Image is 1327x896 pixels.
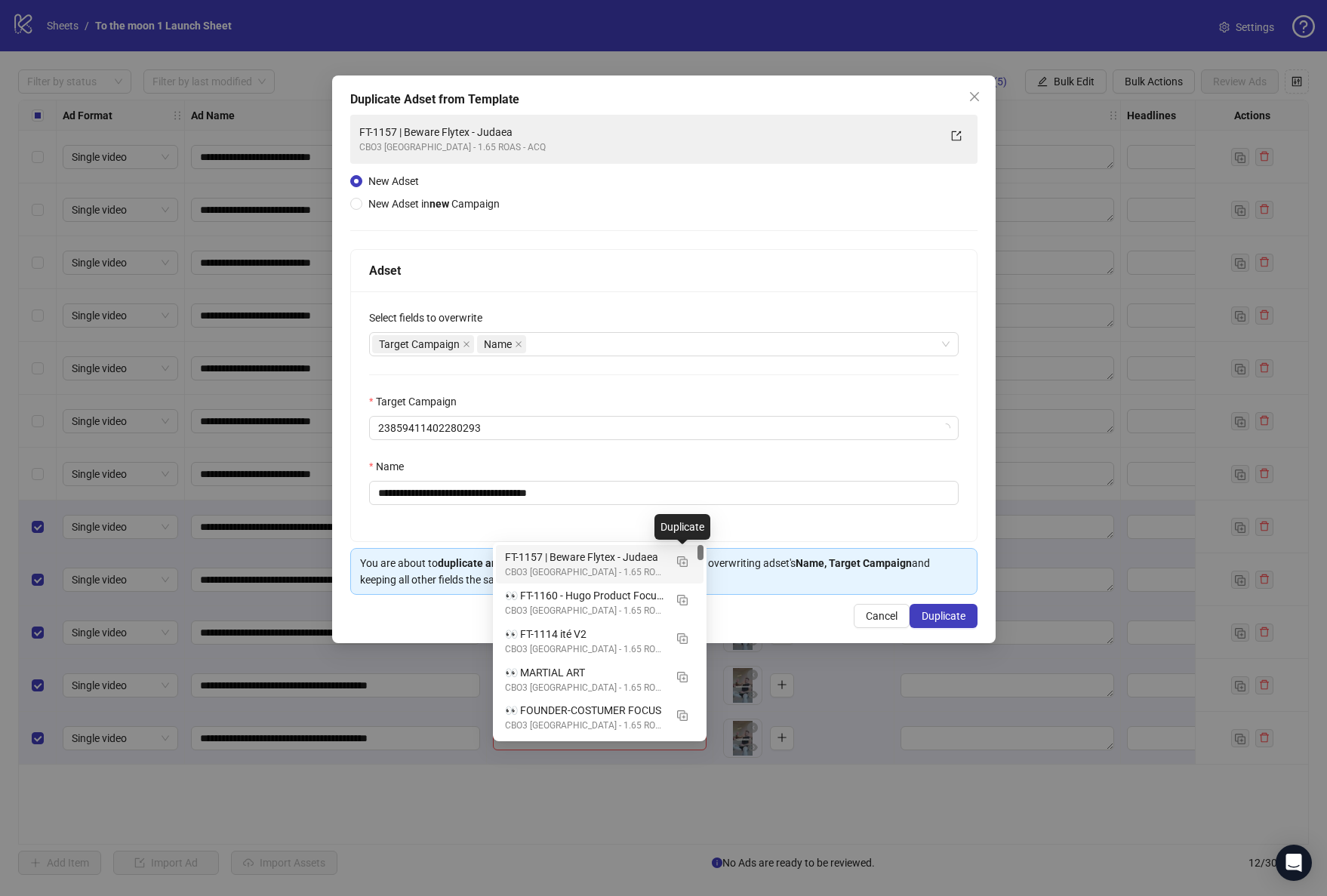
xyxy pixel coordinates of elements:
[654,514,710,540] div: Duplicate
[505,587,664,604] div: 👀 FT-1160 - Hugo Product Focused
[677,672,688,682] img: Duplicate
[496,698,704,737] div: 👀 FOUNDER-COSTUMER FOCUS
[368,175,419,187] span: New Adset
[360,555,968,588] div: You are about to the selected adset without any ads, overwriting adset's and keeping all other fi...
[505,549,664,565] div: FT-1157 | Beware Flytex - Judaea
[922,610,965,622] span: Duplicate
[496,545,704,583] div: FT-1157 | Beware Flytex - Judaea
[670,626,694,650] button: Duplicate
[505,681,664,695] div: CBO3 [GEOGRAPHIC_DATA] - 1.65 ROAS - ACQ
[496,622,704,660] div: 👀 FT-1114 ité V2
[477,335,526,353] span: Name
[372,335,474,353] span: Target Campaign
[677,633,688,644] img: Duplicate
[369,309,492,326] label: Select fields to overwrite
[677,595,688,605] img: Duplicate
[854,604,910,628] button: Cancel
[369,393,466,410] label: Target Campaign
[496,660,704,699] div: 👀 MARTIAL ART
[496,737,704,775] div: 👀 3 REASON HATE FLYTEX
[368,198,500,210] span: New Adset in Campaign
[438,557,541,569] strong: duplicate and publish
[505,565,664,580] div: CBO3 [GEOGRAPHIC_DATA] - 1.65 ROAS - ACQ
[359,140,938,155] div: CBO3 [GEOGRAPHIC_DATA] - 1.65 ROAS - ACQ
[369,481,959,505] input: Name
[951,131,962,141] span: export
[910,604,978,628] button: Duplicate
[670,702,694,726] button: Duplicate
[369,261,959,280] div: Adset
[369,458,414,475] label: Name
[1276,845,1312,881] div: Open Intercom Messenger
[505,642,664,657] div: CBO3 [GEOGRAPHIC_DATA] - 1.65 ROAS - ACQ
[505,626,664,642] div: 👀 FT-1114 ité V2
[796,557,912,569] strong: Name, Target Campaign
[505,719,664,733] div: CBO3 [GEOGRAPHIC_DATA] - 1.65 ROAS - ACQ
[505,664,664,681] div: 👀 MARTIAL ART
[505,702,664,719] div: 👀 FOUNDER-COSTUMER FOCUS
[430,198,449,210] strong: new
[677,710,688,721] img: Duplicate
[670,664,694,688] button: Duplicate
[379,336,460,353] span: Target Campaign
[515,340,522,348] span: close
[670,587,694,611] button: Duplicate
[359,124,938,140] div: FT-1157 | Beware Flytex - Judaea
[505,604,664,618] div: CBO3 [GEOGRAPHIC_DATA] - 1.65 ROAS - ACQ
[378,417,950,439] span: 23859411402280293
[350,91,978,109] div: Duplicate Adset from Template
[496,583,704,622] div: 👀 FT-1160 - Hugo Product Focused
[670,549,694,573] button: Duplicate
[962,85,987,109] button: Close
[866,610,897,622] span: Cancel
[463,340,470,348] span: close
[968,91,981,103] span: close
[484,336,512,353] span: Name
[677,556,688,567] img: Duplicate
